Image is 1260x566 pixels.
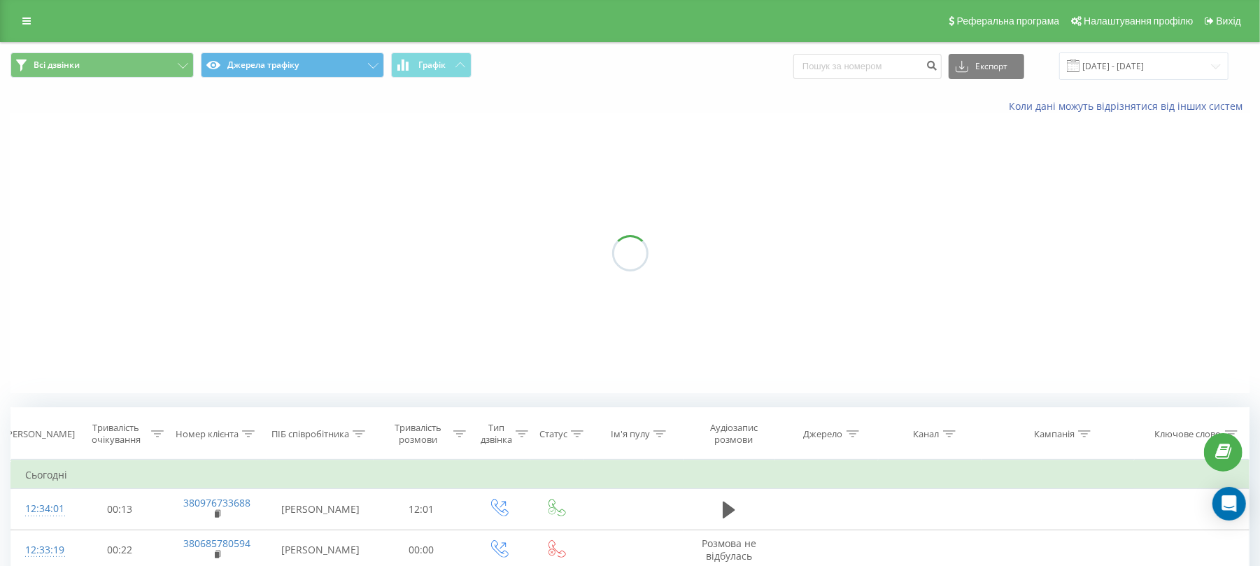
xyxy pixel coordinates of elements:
[949,54,1024,79] button: Експорт
[4,428,75,440] div: [PERSON_NAME]
[1155,428,1222,440] div: Ключове слово
[1034,428,1075,440] div: Кампанія
[611,428,650,440] div: Ім'я пулу
[267,489,374,530] td: [PERSON_NAME]
[391,52,472,78] button: Графік
[539,428,567,440] div: Статус
[25,495,58,523] div: 12:34:01
[183,537,250,550] a: 380685780594
[25,537,58,564] div: 12:33:19
[481,422,512,446] div: Тип дзвінка
[386,422,450,446] div: Тривалість розмови
[804,428,843,440] div: Джерело
[374,489,469,530] td: 12:01
[1217,15,1241,27] span: Вихід
[1009,99,1250,113] a: Коли дані можуть відрізнятися вiд інших систем
[72,489,168,530] td: 00:13
[11,461,1250,489] td: Сьогодні
[34,59,80,71] span: Всі дзвінки
[702,537,756,563] span: Розмова не відбулась
[271,428,349,440] div: ПІБ співробітника
[1212,487,1246,521] div: Open Intercom Messenger
[1084,15,1193,27] span: Налаштування профілю
[183,496,250,509] a: 380976733688
[418,60,446,70] span: Графік
[176,428,239,440] div: Номер клієнта
[914,428,940,440] div: Канал
[201,52,384,78] button: Джерела трафіку
[957,15,1060,27] span: Реферальна програма
[696,422,772,446] div: Аудіозапис розмови
[793,54,942,79] input: Пошук за номером
[10,52,194,78] button: Всі дзвінки
[85,422,148,446] div: Тривалість очікування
